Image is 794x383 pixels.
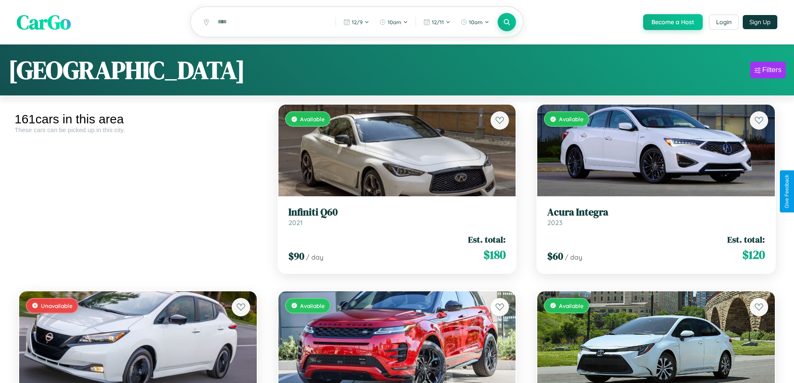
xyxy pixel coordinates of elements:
span: 10am [469,19,483,25]
span: 12 / 11 [432,19,444,25]
span: Est. total: [468,233,506,245]
span: Available [559,115,584,123]
span: Available [300,302,325,309]
button: 10am [375,15,412,29]
a: Infiniti Q602021 [288,206,506,227]
h3: Infiniti Q60 [288,206,506,218]
h1: [GEOGRAPHIC_DATA] [8,53,245,87]
span: $ 180 [483,246,506,263]
button: 10am [456,15,493,29]
span: / day [306,253,323,261]
div: Give Feedback [784,175,790,208]
span: 2021 [288,218,303,227]
button: Become a Host [643,14,703,30]
h3: Acura Integra [547,206,765,218]
span: Est. total: [727,233,765,245]
div: Filters [762,66,781,74]
span: Available [300,115,325,123]
button: 12/11 [419,15,455,29]
div: 161 cars in this area [15,112,261,126]
span: 12 / 9 [352,19,363,25]
span: $ 90 [288,249,304,263]
button: 12/9 [339,15,373,29]
button: Filters [750,62,786,78]
span: 10am [388,19,401,25]
span: Available [559,302,584,309]
span: CarGo [17,8,71,36]
div: These cars can be picked up in this city. [15,126,261,133]
span: $ 120 [742,246,765,263]
span: 2023 [547,218,562,227]
span: $ 60 [547,249,563,263]
span: / day [565,253,582,261]
span: Unavailable [41,302,73,309]
button: Login [709,15,739,30]
button: Sign Up [743,15,777,29]
a: Acura Integra2023 [547,206,765,227]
